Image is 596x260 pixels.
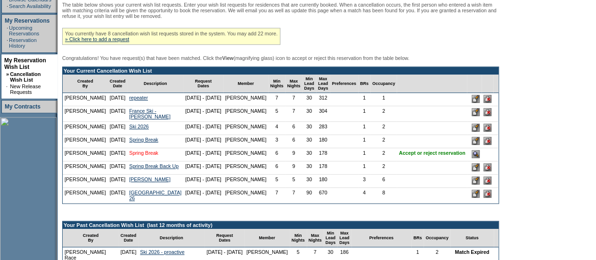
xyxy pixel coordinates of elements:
[472,108,480,116] input: Edit this Request
[358,93,370,106] td: 1
[370,135,397,148] td: 2
[483,108,491,116] input: Delete this Request
[285,106,302,122] td: 7
[129,95,148,101] a: repeater
[302,106,316,122] td: 30
[285,135,302,148] td: 6
[285,122,302,135] td: 6
[358,148,370,161] td: 1
[127,75,183,93] td: Description
[223,175,269,188] td: [PERSON_NAME]
[63,67,498,75] td: Your Current Cancellation Wish List
[138,229,204,247] td: Description
[4,57,46,70] a: My Reservation Wish List
[268,148,285,161] td: 6
[455,249,489,255] nobr: Match Expired
[119,229,139,247] td: Created Date
[63,122,108,135] td: [PERSON_NAME]
[63,135,108,148] td: [PERSON_NAME]
[472,176,480,185] input: Edit this Request
[185,150,221,156] nobr: [DATE] - [DATE]
[204,229,245,247] td: Request Dates
[63,75,108,93] td: Created By
[285,188,302,203] td: 7
[206,249,243,255] nobr: [DATE] - [DATE]
[370,188,397,203] td: 8
[6,84,9,95] td: ·
[62,28,280,45] div: You currently have 8 cancellation wish list requests stored in the system. You may add 22 more.
[129,150,158,156] a: Spring Break
[223,122,269,135] td: [PERSON_NAME]
[268,161,285,175] td: 6
[316,188,330,203] td: 670
[302,161,316,175] td: 30
[316,106,330,122] td: 304
[302,188,316,203] td: 90
[472,95,480,103] input: Edit this Request
[268,106,285,122] td: 5
[223,188,269,203] td: [PERSON_NAME]
[316,135,330,148] td: 180
[245,229,290,247] td: Member
[185,95,221,101] nobr: [DATE] - [DATE]
[129,137,158,143] a: Spring Break
[108,188,128,203] td: [DATE]
[358,188,370,203] td: 4
[302,175,316,188] td: 30
[185,163,221,169] nobr: [DATE] - [DATE]
[285,161,302,175] td: 9
[7,25,8,36] td: ·
[10,84,41,95] a: New Release Requests
[6,71,9,77] b: »
[9,25,39,36] a: Upcoming Reservations
[316,161,330,175] td: 178
[316,148,330,161] td: 178
[483,137,491,145] input: Delete this Request
[108,161,128,175] td: [DATE]
[7,3,8,9] td: ·
[290,229,307,247] td: Min Nights
[285,148,302,161] td: 9
[302,135,316,148] td: 30
[10,71,41,83] a: Cancellation Wish List
[108,122,128,135] td: [DATE]
[223,75,269,93] td: Member
[472,163,480,171] input: Edit this Request
[472,124,480,132] input: Edit this Request
[358,106,370,122] td: 1
[63,229,119,247] td: Created By
[223,106,269,122] td: [PERSON_NAME]
[285,93,302,106] td: 7
[285,175,302,188] td: 5
[268,135,285,148] td: 3
[450,229,494,247] td: Status
[302,93,316,106] td: 30
[108,175,128,188] td: [DATE]
[108,75,128,93] td: Created Date
[63,161,108,175] td: [PERSON_NAME]
[330,75,358,93] td: Preferences
[108,106,128,122] td: [DATE]
[185,124,221,129] nobr: [DATE] - [DATE]
[358,122,370,135] td: 1
[129,124,148,129] a: Ski 2026
[316,93,330,106] td: 312
[5,17,49,24] a: My Reservations
[223,148,269,161] td: [PERSON_NAME]
[268,75,285,93] td: Min Nights
[9,37,37,49] a: Reservation History
[108,148,128,161] td: [DATE]
[358,135,370,148] td: 1
[302,148,316,161] td: 30
[129,163,179,169] a: Spring Break Back Up
[185,108,221,114] nobr: [DATE] - [DATE]
[358,75,370,93] td: BRs
[129,108,171,119] a: France Ski - [PERSON_NAME]
[483,124,491,132] input: Delete this Request
[337,229,351,247] td: Max Lead Days
[222,55,233,61] b: View
[63,93,108,106] td: [PERSON_NAME]
[370,93,397,106] td: 1
[268,122,285,135] td: 4
[316,175,330,188] td: 180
